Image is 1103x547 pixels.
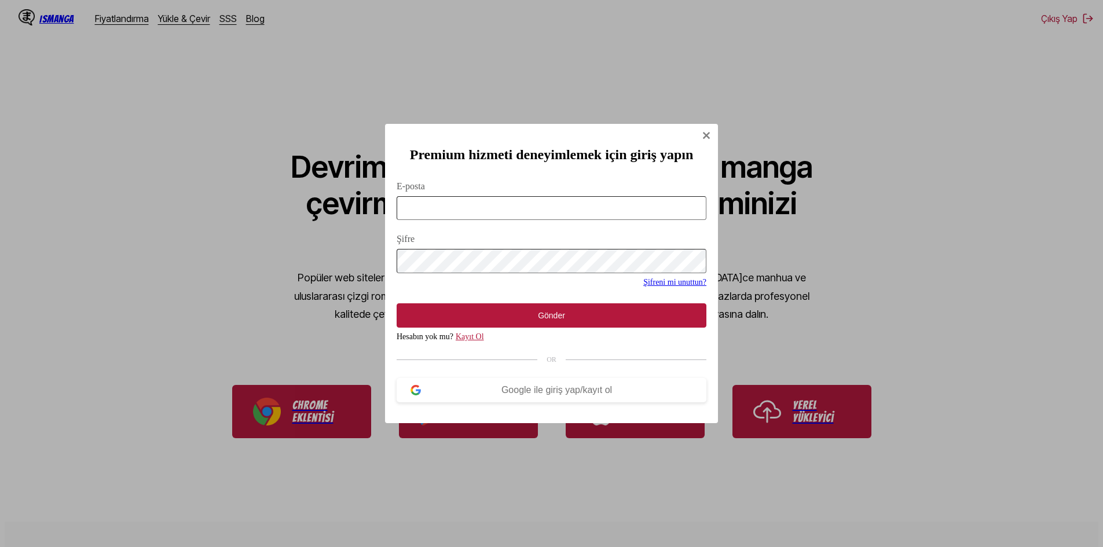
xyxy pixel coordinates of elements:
a: Kayıt Ol [456,332,484,341]
img: Close [702,131,711,140]
div: Sign In Modal [385,124,718,423]
button: Google ile giriş yap/kayıt ol [397,378,706,402]
img: google-logo [411,385,421,395]
label: E-posta [397,181,706,192]
div: Hesabın yok mu? [397,332,706,342]
div: OR [397,355,706,364]
a: Şifreni mi unuttun? [643,278,706,287]
button: Gönder [397,303,706,328]
h2: Premium hizmeti deneyimlemek için giriş yapın [397,147,706,163]
label: Şifre [397,234,706,244]
div: Google ile giriş yap/kayıt ol [421,385,692,395]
